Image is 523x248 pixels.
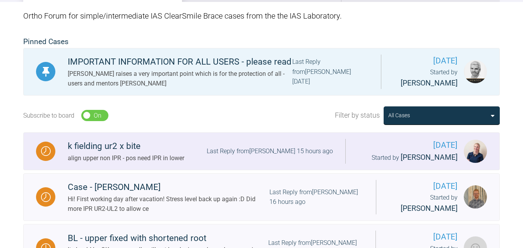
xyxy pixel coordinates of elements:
[388,231,458,243] span: [DATE]
[464,140,487,163] img: Olivia Nixon
[464,60,487,83] img: Ross Hobson
[389,193,458,214] div: Started by
[41,192,51,202] img: Waiting
[23,36,500,48] h2: Pinned Cases
[41,67,51,77] img: Pinned
[335,110,380,121] span: Filter by status
[68,55,292,69] div: IMPORTANT INFORMATION FOR ALL USERS - please read
[389,180,458,193] span: [DATE]
[23,132,500,170] a: Waitingk fielding ur2 x bitealign upper non IPR - pos need IPR in lowerLast Reply from[PERSON_NAM...
[68,231,268,245] div: BL - upper fixed with shortened root
[388,111,410,120] div: All Cases
[207,146,333,156] div: Last Reply from [PERSON_NAME] 15 hours ago
[269,187,364,207] div: Last Reply from [PERSON_NAME] 16 hours ago
[401,204,458,213] span: [PERSON_NAME]
[23,2,500,30] div: Ortho Forum for simple/intermediate IAS ClearSmile Brace cases from the the IAS Laboratory.
[394,55,458,67] span: [DATE]
[358,152,458,164] div: Started by
[23,173,500,221] a: WaitingCase - [PERSON_NAME]Hi! First working day after vacation! Stress level back up again :D Di...
[401,153,458,162] span: [PERSON_NAME]
[23,48,500,96] a: PinnedIMPORTANT INFORMATION FOR ALL USERS - please read[PERSON_NAME] raises a very important poin...
[401,79,458,87] span: [PERSON_NAME]
[41,146,51,156] img: Waiting
[68,139,184,153] div: k fielding ur2 x bite
[23,111,74,121] div: Subscribe to board
[94,111,101,121] div: On
[464,185,487,209] img: Magnus Håkansson
[68,180,269,194] div: Case - [PERSON_NAME]
[292,57,369,87] div: Last Reply from [PERSON_NAME] [DATE]
[394,67,458,89] div: Started by
[68,194,269,214] div: Hi! First working day after vacation! Stress level back up again :D Did more IPR UR2-UL2 to allow ce
[68,69,292,89] div: [PERSON_NAME] raises a very important point which is for the protection of all - users and mentor...
[358,139,458,152] span: [DATE]
[68,153,184,163] div: align upper non IPR - pos need IPR in lower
